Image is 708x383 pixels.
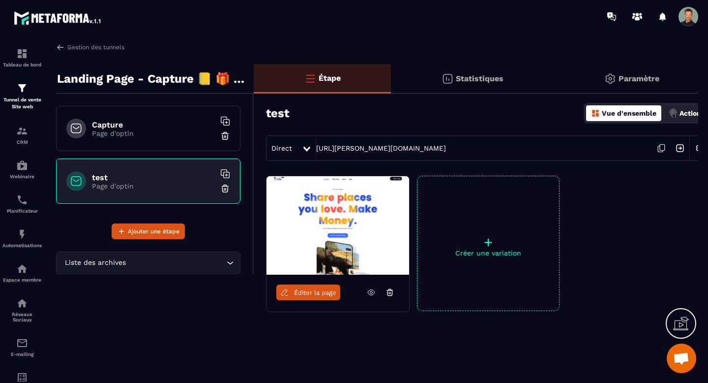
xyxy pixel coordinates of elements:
[2,139,42,145] p: CRM
[2,221,42,255] a: automationsautomationsAutomatisations
[671,139,689,158] img: arrow-next.bcc2205e.svg
[16,263,28,275] img: automations
[2,255,42,290] a: automationsautomationsEspace membre
[591,109,600,118] img: dashboard-orange.40269519.svg
[14,9,102,27] img: logo
[128,226,179,236] span: Ajouter une étape
[16,194,28,206] img: scheduler
[220,131,230,141] img: trash
[2,118,42,152] a: formationformationCRM
[92,120,215,129] h6: Capture
[16,48,28,60] img: formation
[16,228,28,240] img: automations
[2,277,42,283] p: Espace membre
[16,125,28,137] img: formation
[319,73,341,83] p: Étape
[2,62,42,67] p: Tableau de bord
[417,249,559,257] p: Créer une variation
[442,73,453,85] img: stats.20deebd0.svg
[2,330,42,364] a: emailemailE-mailing
[2,290,42,330] a: social-networksocial-networkRéseaux Sociaux
[2,174,42,179] p: Webinaire
[266,106,289,120] h3: test
[2,243,42,248] p: Automatisations
[128,257,224,268] input: Search for option
[417,235,559,249] p: +
[2,152,42,187] a: automationsautomationsWebinaire
[456,74,503,83] p: Statistiques
[62,257,128,268] span: Liste des archives
[2,208,42,214] p: Planificateur
[16,297,28,309] img: social-network
[220,184,230,193] img: trash
[276,285,340,300] a: Éditer la page
[2,351,42,357] p: E-mailing
[56,43,124,52] a: Gestion des tunnels
[669,109,678,118] img: actions.d6e523a2.png
[679,109,705,117] p: Actions
[2,75,42,118] a: formationformationTunnel de vente Site web
[56,43,65,52] img: arrow
[294,289,336,296] span: Éditer la page
[92,182,215,190] p: Page d'optin
[92,129,215,137] p: Page d'optin
[2,96,42,110] p: Tunnel de vente Site web
[316,144,446,152] a: [URL][PERSON_NAME][DOMAIN_NAME]
[92,173,215,182] h6: test
[667,344,696,373] div: Ouvrir le chat
[619,74,659,83] p: Paramètre
[16,337,28,349] img: email
[602,109,656,117] p: Vue d'ensemble
[56,252,240,274] div: Search for option
[266,176,409,275] img: image
[304,72,316,84] img: bars-o.4a397970.svg
[271,144,292,152] span: Direct
[2,312,42,322] p: Réseaux Sociaux
[2,187,42,221] a: schedulerschedulerPlanificateur
[2,40,42,75] a: formationformationTableau de bord
[112,223,185,239] button: Ajouter une étape
[604,73,616,85] img: setting-gr.5f69749f.svg
[57,69,246,89] p: Landing Page - Capture 📒 🎁 Guide Offert Core
[16,160,28,171] img: automations
[16,82,28,94] img: formation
